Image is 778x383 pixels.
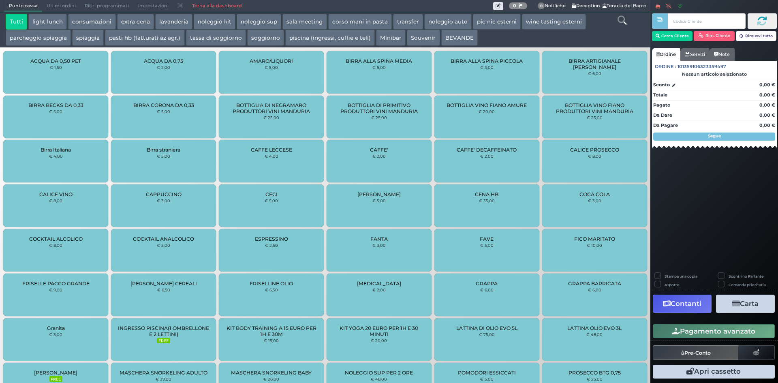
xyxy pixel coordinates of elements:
[370,147,388,153] span: CAFFE'
[247,30,284,46] button: soggiorno
[372,198,386,203] small: € 5,00
[156,377,171,381] small: € 39,00
[653,92,667,98] strong: Totale
[226,102,317,114] span: BOTTIGLIA DI NEGRAMARO PRODUTTORI VINI MANDURIA
[479,332,495,337] small: € 75,00
[157,198,170,203] small: € 3,00
[250,58,293,64] span: AMARO/LIQUORI
[49,376,62,382] small: FREE
[480,287,494,292] small: € 6,00
[652,48,680,61] a: Ordine
[134,0,173,12] span: Impostazioni
[157,243,170,248] small: € 5,00
[263,115,279,120] small: € 25,00
[333,102,425,114] span: BOTTIGLIA DI PRIMITIVO PRODUTTORI VINI MANDURIA
[372,243,386,248] small: € 3,00
[265,65,278,70] small: € 5,00
[538,2,545,10] span: 0
[480,154,494,158] small: € 2,00
[68,14,115,30] button: consumazioni
[729,274,763,279] label: Scontrino Parlante
[155,14,192,30] button: lavanderia
[251,147,292,153] span: CAFFE LECCESE
[49,243,62,248] small: € 8,00
[678,63,726,70] span: 101359106323359497
[42,0,80,12] span: Ultimi ordini
[653,345,739,360] button: Pre-Conto
[29,236,83,242] span: COCKTAIL ALCOLICO
[30,58,81,64] span: ACQUA DA 0,50 PET
[759,122,775,128] strong: 0,00 €
[653,81,670,88] strong: Sconto
[371,377,387,381] small: € 48,00
[716,295,775,313] button: Carta
[653,102,670,108] strong: Pagato
[264,338,279,343] small: € 15,00
[146,191,182,197] span: CAPPUCCINO
[587,115,603,120] small: € 25,00
[569,370,621,376] span: PROSECCO BTG 0,75
[117,14,154,30] button: extra cena
[458,370,516,376] span: POMODORI ESSICCATI
[479,198,495,203] small: € 35,00
[376,30,406,46] button: Minibar
[105,30,184,46] button: pasti hb (fatturati az agr.)
[194,14,235,30] button: noleggio kit
[186,30,246,46] button: tassa di soggiorno
[49,332,62,337] small: € 3,00
[393,14,423,30] button: transfer
[479,109,495,114] small: € 20,00
[226,325,317,337] span: KIT BODY TRAINING A 15 EURO PER 1H E 30M
[475,191,498,197] span: CENA HB
[157,287,170,292] small: € 6,50
[570,147,619,153] span: CALICE PROSECCO
[231,370,312,376] span: MASCHERA SNORKELING BABY
[441,30,478,46] button: BEVANDE
[653,112,672,118] strong: Da Dare
[407,30,440,46] button: Souvenir
[457,147,517,153] span: CAFFE' DECAFFEINATO
[451,58,523,64] span: BIRRA ALLA SPINA PICCOLA
[370,236,388,242] span: FANTA
[694,31,735,41] button: Rim. Cliente
[588,154,601,158] small: € 8,00
[456,325,517,331] span: LATTINA DI OLIO EVO 5L
[49,154,63,158] small: € 4,00
[6,30,71,46] button: parcheggio spiaggia
[587,377,603,381] small: € 25,00
[759,102,775,108] strong: 0,00 €
[586,332,603,337] small: € 48,00
[265,287,278,292] small: € 6,50
[39,191,73,197] span: CALICE VINO
[587,243,602,248] small: € 10,00
[328,14,392,30] button: corso mani in pasta
[157,154,170,158] small: € 5,00
[49,287,62,292] small: € 9,00
[372,65,386,70] small: € 5,00
[668,13,745,29] input: Codice Cliente
[568,280,621,287] span: GRAPPA BARRICATA
[579,191,610,197] span: COCA COLA
[47,325,65,331] span: Granita
[265,191,278,197] span: CECI
[549,102,640,114] span: BOTTIGLIA VINO FIANO PRODUTTORI VINI MANDURIA
[729,282,766,287] label: Comanda prioritaria
[265,243,278,248] small: € 2,50
[49,109,62,114] small: € 5,00
[130,280,197,287] span: [PERSON_NAME] CEREALI
[120,370,207,376] span: MASCHERA SNORKELING ADULTO
[157,109,170,114] small: € 5,00
[567,325,622,331] span: LATTINA OLIO EVO 3L
[665,282,680,287] label: Asporto
[50,65,62,70] small: € 1,50
[655,63,676,70] span: Ordine :
[72,30,104,46] button: spiaggia
[588,198,601,203] small: € 3,00
[549,58,640,70] span: BIRRA ARTIGIANALE [PERSON_NAME]
[476,280,498,287] span: GRAPPA
[34,370,77,376] span: [PERSON_NAME]
[133,236,194,242] span: COCKTAIL ANALCOLICO
[522,14,586,30] button: wine tasting esterni
[653,324,775,338] button: Pagamento avanzato
[708,133,721,139] strong: Segue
